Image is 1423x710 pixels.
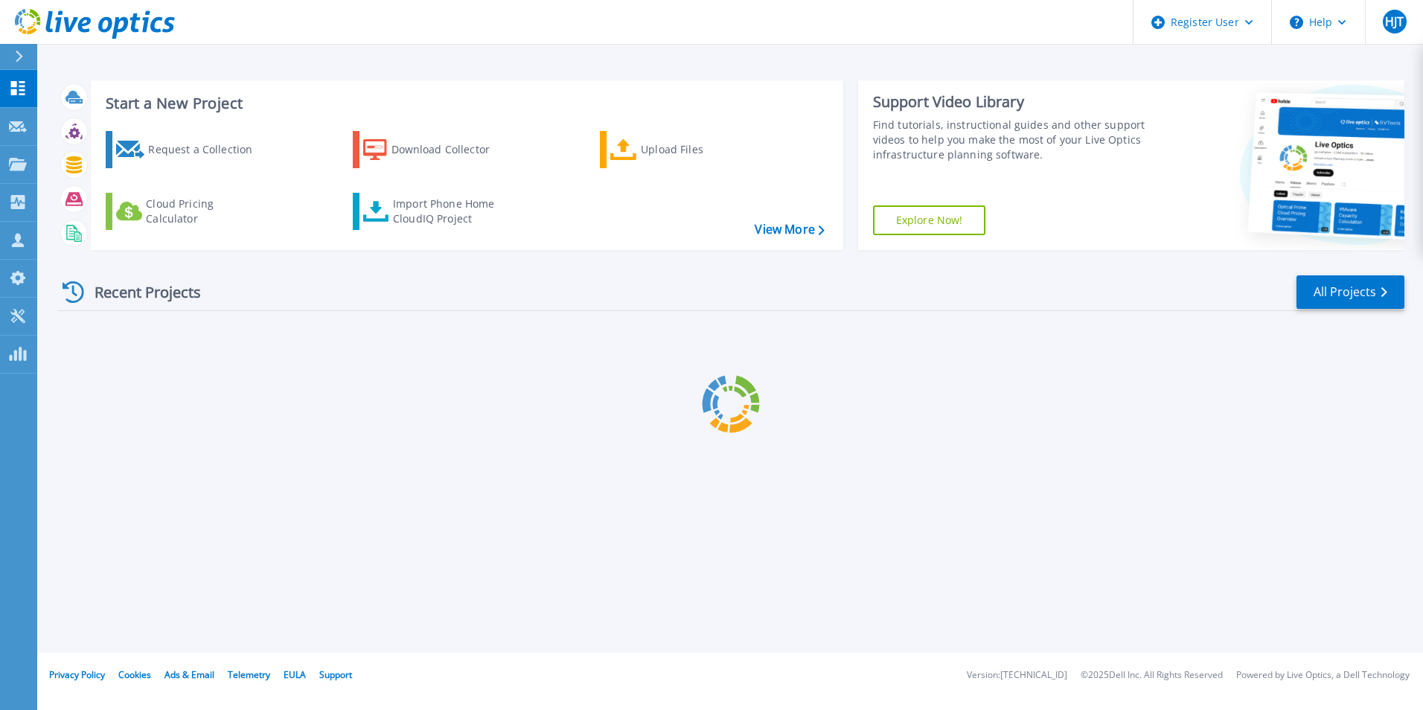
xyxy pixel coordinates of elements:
a: Explore Now! [873,205,986,235]
a: EULA [284,668,306,681]
a: Telemetry [228,668,270,681]
a: Request a Collection [106,131,272,168]
a: Cookies [118,668,151,681]
div: Find tutorials, instructional guides and other support videos to help you make the most of your L... [873,118,1151,162]
div: Upload Files [641,135,760,164]
a: Support [319,668,352,681]
a: Cloud Pricing Calculator [106,193,272,230]
a: Upload Files [600,131,766,168]
li: Version: [TECHNICAL_ID] [967,671,1067,680]
a: All Projects [1296,275,1404,309]
a: Privacy Policy [49,668,105,681]
span: HJT [1385,16,1404,28]
a: Ads & Email [164,668,214,681]
h3: Start a New Project [106,95,824,112]
div: Import Phone Home CloudIQ Project [393,196,509,226]
div: Cloud Pricing Calculator [146,196,265,226]
div: Support Video Library [873,92,1151,112]
div: Download Collector [391,135,511,164]
div: Recent Projects [57,274,221,310]
li: Powered by Live Optics, a Dell Technology [1236,671,1410,680]
div: Request a Collection [148,135,267,164]
li: © 2025 Dell Inc. All Rights Reserved [1081,671,1223,680]
a: View More [755,223,824,237]
a: Download Collector [353,131,519,168]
